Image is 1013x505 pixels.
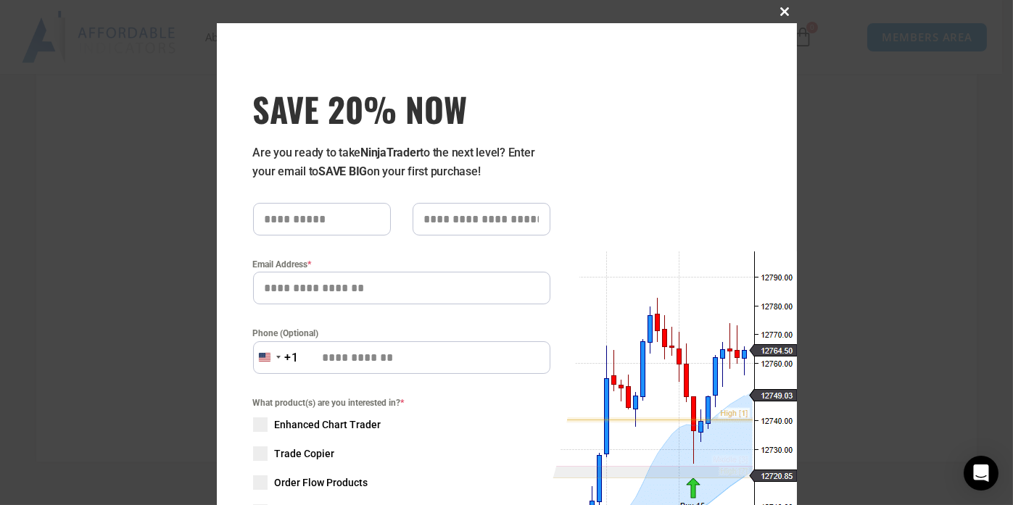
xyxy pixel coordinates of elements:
[253,446,550,461] label: Trade Copier
[253,396,550,410] span: What product(s) are you interested in?
[253,257,550,272] label: Email Address
[253,417,550,432] label: Enhanced Chart Trader
[275,446,335,461] span: Trade Copier
[275,475,368,490] span: Order Flow Products
[253,475,550,490] label: Order Flow Products
[253,88,550,129] h3: SAVE 20% NOW
[253,326,550,341] label: Phone (Optional)
[318,164,367,178] strong: SAVE BIG
[275,417,381,432] span: Enhanced Chart Trader
[285,349,299,367] div: +1
[964,456,998,491] div: Open Intercom Messenger
[253,341,299,374] button: Selected country
[360,146,420,159] strong: NinjaTrader
[253,143,550,181] p: Are you ready to take to the next level? Enter your email to on your first purchase!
